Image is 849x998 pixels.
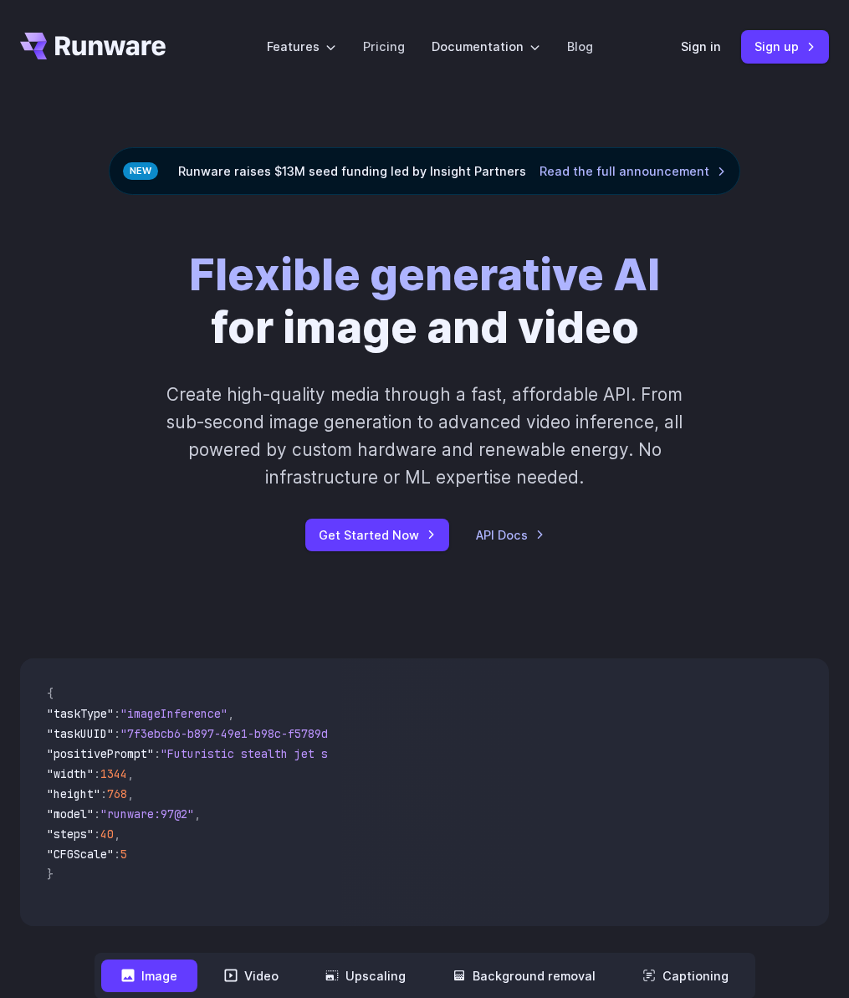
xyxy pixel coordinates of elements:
span: "taskType" [47,706,114,721]
button: Video [204,960,299,992]
span: } [47,867,54,882]
span: "positivePrompt" [47,746,154,761]
label: Documentation [432,37,540,56]
a: Blog [567,37,593,56]
button: Image [101,960,197,992]
span: { [47,686,54,701]
div: Runware raises $13M seed funding led by Insight Partners [109,147,740,195]
span: "Futuristic stealth jet streaking through a neon-lit cityscape with glowing purple exhaust" [161,746,770,761]
span: : [154,746,161,761]
span: , [127,786,134,801]
a: Sign in [681,37,721,56]
span: "steps" [47,827,94,842]
a: Read the full announcement [540,161,726,181]
h1: for image and video [189,248,660,354]
label: Features [267,37,336,56]
a: Sign up [741,30,829,63]
span: 768 [107,786,127,801]
a: Pricing [363,37,405,56]
a: Go to / [20,33,166,59]
button: Upscaling [305,960,426,992]
span: "CFGScale" [47,847,114,862]
span: "7f3ebcb6-b897-49e1-b98c-f5789d2d40d7" [120,726,375,741]
span: , [114,827,120,842]
span: "height" [47,786,100,801]
strong: Flexible generative AI [189,248,660,301]
span: "model" [47,806,94,821]
span: "taskUUID" [47,726,114,741]
span: : [114,726,120,741]
span: : [94,766,100,781]
span: 5 [120,847,127,862]
p: Create high-quality media through a fast, affordable API. From sub-second image generation to adv... [166,381,683,492]
span: , [194,806,201,821]
span: "runware:97@2" [100,806,194,821]
span: "imageInference" [120,706,228,721]
span: : [94,827,100,842]
span: 1344 [100,766,127,781]
span: : [114,706,120,721]
span: 40 [100,827,114,842]
button: Captioning [622,960,749,992]
span: : [94,806,100,821]
span: "width" [47,766,94,781]
span: : [114,847,120,862]
span: : [100,786,107,801]
span: , [127,766,134,781]
span: , [228,706,234,721]
a: API Docs [476,525,545,545]
a: Get Started Now [305,519,449,551]
button: Background removal [432,960,616,992]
